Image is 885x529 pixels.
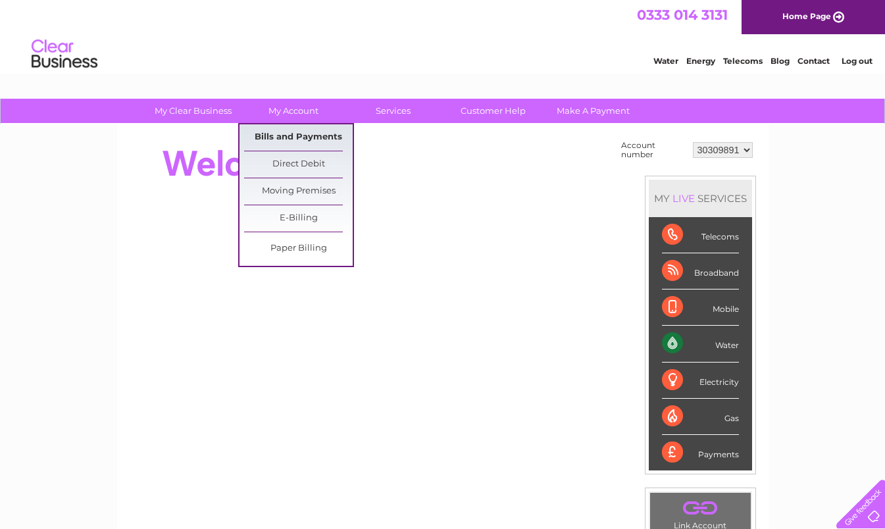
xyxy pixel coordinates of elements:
[723,56,763,66] a: Telecoms
[842,56,872,66] a: Log out
[439,99,547,123] a: Customer Help
[771,56,790,66] a: Blog
[244,205,353,232] a: E-Billing
[662,217,739,253] div: Telecoms
[662,399,739,435] div: Gas
[339,99,447,123] a: Services
[239,99,347,123] a: My Account
[797,56,830,66] a: Contact
[618,138,690,163] td: Account number
[244,178,353,205] a: Moving Premises
[139,99,247,123] a: My Clear Business
[653,56,678,66] a: Water
[637,7,728,23] a: 0333 014 3131
[662,326,739,362] div: Water
[670,192,697,205] div: LIVE
[244,236,353,262] a: Paper Billing
[686,56,715,66] a: Energy
[662,253,739,290] div: Broadband
[244,151,353,178] a: Direct Debit
[649,180,752,217] div: MY SERVICES
[662,363,739,399] div: Electricity
[653,496,747,519] a: .
[662,435,739,470] div: Payments
[244,124,353,151] a: Bills and Payments
[31,34,98,74] img: logo.png
[132,7,754,64] div: Clear Business is a trading name of Verastar Limited (registered in [GEOGRAPHIC_DATA] No. 3667643...
[662,290,739,326] div: Mobile
[539,99,647,123] a: Make A Payment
